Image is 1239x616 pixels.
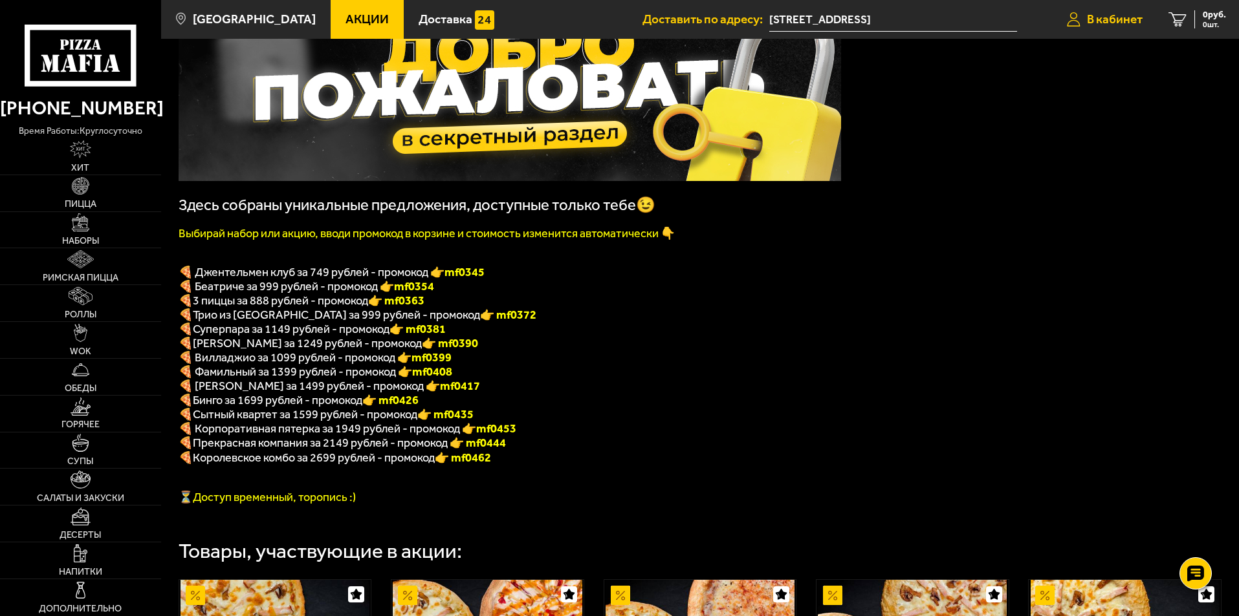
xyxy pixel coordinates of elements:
b: mf0453 [476,421,516,436]
span: [PERSON_NAME] за 1249 рублей - промокод [193,336,422,350]
b: mf0345 [444,265,485,279]
span: Римская пицца [43,273,118,282]
img: Акционный [1035,586,1055,605]
input: Ваш адрес доставки [769,8,1017,32]
span: WOK [70,347,91,356]
b: mf0354 [394,279,434,293]
font: 🍕 [179,308,193,322]
font: 👉 mf0372 [480,308,536,322]
img: Акционный [611,586,630,605]
span: Горячее [61,420,100,429]
span: 0 руб. [1203,10,1226,19]
span: Пицца [65,200,96,209]
b: mf0417 [440,379,480,393]
span: Суперпара за 1149 рублей - промокод [193,322,389,336]
span: Роллы [65,310,96,319]
span: Бинго за 1699 рублей - промокод [193,393,362,407]
font: 👉 mf0363 [368,293,424,308]
span: Здесь собраны уникальные предложения, доступные только тебе😉 [179,196,655,214]
b: 👉 mf0435 [417,407,474,421]
span: 🍕 Беатриче за 999 рублей - промокод 👉 [179,279,434,293]
div: Товары, участвующие в акции: [179,541,462,562]
span: 0 шт. [1203,21,1226,28]
span: Салаты и закуски [37,494,124,503]
font: 🍕 [179,451,193,465]
img: 15daf4d41897b9f0e9f617042186c801.svg [475,10,494,30]
span: Десерты [60,531,101,540]
span: Сытный квартет за 1599 рублей - промокод [193,407,417,421]
font: 🍕 [179,436,193,450]
font: 👉 mf0381 [389,322,446,336]
span: В кабинет [1087,13,1143,25]
img: Акционный [398,586,417,605]
span: Доставить по адресу: [642,13,769,25]
span: Напитки [59,568,102,577]
font: 🍕 [179,322,193,336]
b: 🍕 [179,393,193,407]
b: 🍕 [179,336,193,350]
span: Акции [345,13,389,25]
span: 3 пиццы за 888 рублей - промокод [193,293,368,308]
b: 🍕 [179,407,193,421]
span: 🍕 Корпоративная пятерка за 1949 рублей - промокод 👉 [179,421,516,436]
span: 🍕 Вилладжио за 1099 рублей - промокод 👉 [179,350,452,365]
span: Прекрасная компания за 2149 рублей - промокод [193,436,450,450]
span: Обеды [65,384,96,393]
span: Хит [71,164,89,173]
span: Ленинградская область, Всеволожский район, Заневское городское поселение, Кудрово, Пражская улица, 9 [769,8,1017,32]
span: [GEOGRAPHIC_DATA] [193,13,316,25]
b: 👉 mf0390 [422,336,478,350]
span: Супы [67,457,93,466]
span: 🍕 [PERSON_NAME] за 1499 рублей - промокод 👉 [179,379,480,393]
img: Акционный [186,586,205,605]
span: 🍕 Фамильный за 1399 рублей - промокод 👉 [179,365,452,379]
b: 👉 mf0426 [362,393,419,407]
span: ⏳Доступ временный, торопись :) [179,490,356,504]
span: Наборы [62,237,99,246]
font: 🍕 [179,293,193,308]
b: mf0399 [411,350,452,365]
span: Королевское комбо за 2699 рублей - промокод [193,451,435,465]
span: 🍕 Джентельмен клуб за 749 рублей - промокод 👉 [179,265,485,279]
font: Выбирай набор или акцию, вводи промокод в корзине и стоимость изменится автоматически 👇 [179,226,675,240]
font: 👉 mf0444 [450,436,506,450]
span: Трио из [GEOGRAPHIC_DATA] за 999 рублей - промокод [193,308,480,322]
img: Акционный [823,586,842,605]
span: Дополнительно [39,604,122,613]
b: mf0408 [412,365,452,379]
span: Доставка [419,13,472,25]
font: 👉 mf0462 [435,451,491,465]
